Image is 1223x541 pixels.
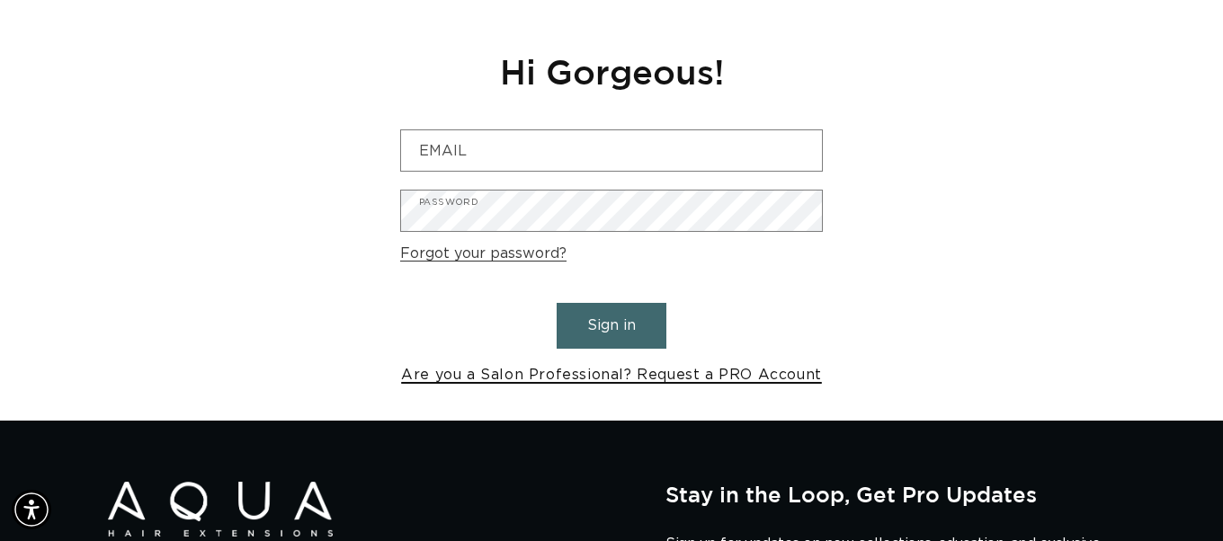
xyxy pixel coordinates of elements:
[665,482,1115,507] h2: Stay in the Loop, Get Pro Updates
[979,347,1223,541] iframe: Chat Widget
[400,241,567,267] a: Forgot your password?
[401,362,822,388] a: Are you a Salon Professional? Request a PRO Account
[400,49,823,93] h1: Hi Gorgeous!
[108,482,333,537] img: Aqua Hair Extensions
[12,490,51,529] div: Accessibility Menu
[401,130,822,171] input: Email
[557,303,666,349] button: Sign in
